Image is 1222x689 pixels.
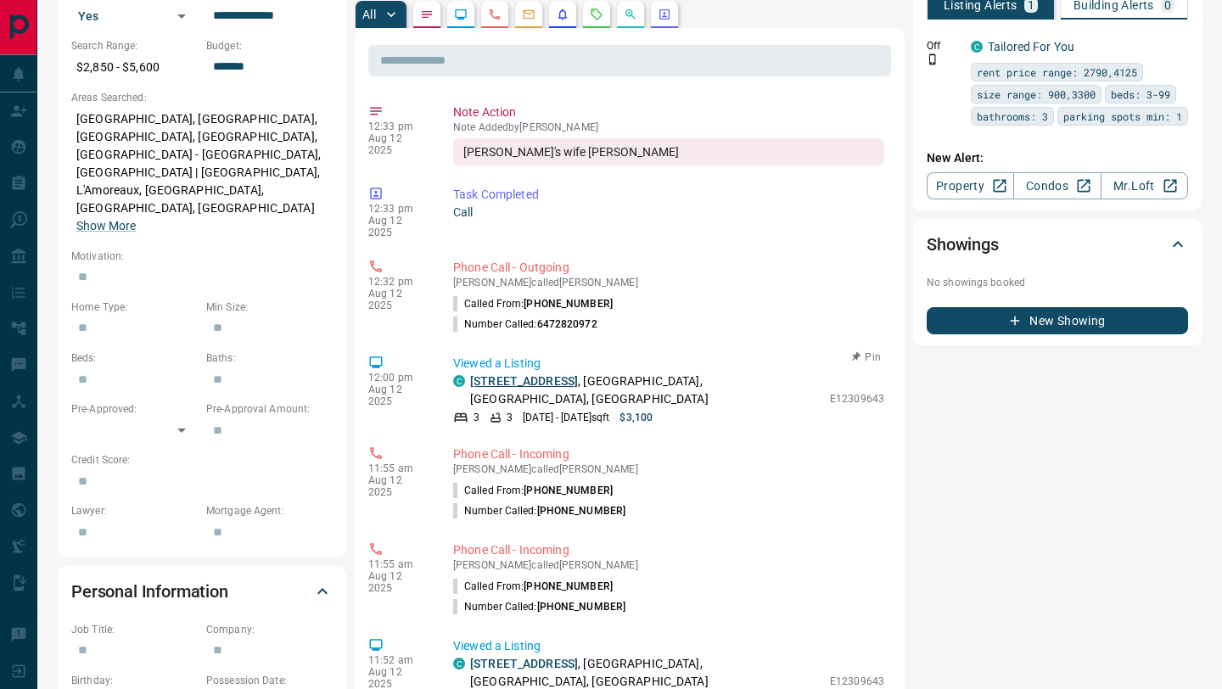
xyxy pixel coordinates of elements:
[453,277,884,288] p: [PERSON_NAME] called [PERSON_NAME]
[470,657,578,670] a: [STREET_ADDRESS]
[537,318,597,330] span: 6472820972
[71,673,198,688] p: Birthday:
[453,296,613,311] p: Called From:
[206,401,333,417] p: Pre-Approval Amount:
[368,558,428,570] p: 11:55 am
[453,355,884,373] p: Viewed a Listing
[927,53,939,65] svg: Push Notification Only
[71,249,333,264] p: Motivation:
[453,579,613,594] p: Called From:
[927,307,1188,334] button: New Showing
[362,8,376,20] p: All
[524,580,613,592] span: [PHONE_NUMBER]
[368,384,428,407] p: Aug 12 2025
[71,503,198,518] p: Lawyer:
[453,637,884,655] p: Viewed a Listing
[420,8,434,21] svg: Notes
[524,485,613,496] span: [PHONE_NUMBER]
[927,224,1188,265] div: Showings
[71,350,198,366] p: Beds:
[368,288,428,311] p: Aug 12 2025
[206,300,333,315] p: Min Size:
[453,445,884,463] p: Phone Call - Incoming
[368,462,428,474] p: 11:55 am
[590,8,603,21] svg: Requests
[474,410,479,425] p: 3
[453,658,465,669] div: condos.ca
[453,599,625,614] p: Number Called:
[1063,108,1182,125] span: parking spots min: 1
[71,401,198,417] p: Pre-Approved:
[368,570,428,594] p: Aug 12 2025
[830,391,884,406] p: E12309643
[556,8,569,21] svg: Listing Alerts
[537,601,626,613] span: [PHONE_NUMBER]
[368,132,428,156] p: Aug 12 2025
[619,410,653,425] p: $3,100
[488,8,502,21] svg: Calls
[1013,172,1101,199] a: Condos
[507,410,513,425] p: 3
[368,203,428,215] p: 12:33 pm
[971,41,983,53] div: condos.ca
[1101,172,1188,199] a: Mr.Loft
[977,64,1137,81] span: rent price range: 2790,4125
[524,298,613,310] span: [PHONE_NUMBER]
[453,375,465,387] div: condos.ca
[76,217,136,235] button: Show More
[71,571,333,612] div: Personal Information
[71,105,333,240] p: [GEOGRAPHIC_DATA], [GEOGRAPHIC_DATA], [GEOGRAPHIC_DATA], [GEOGRAPHIC_DATA], [GEOGRAPHIC_DATA] - [...
[368,215,428,238] p: Aug 12 2025
[71,53,198,81] p: $2,850 - $5,600
[368,120,428,132] p: 12:33 pm
[927,149,1188,167] p: New Alert:
[927,231,999,258] h2: Showings
[71,452,333,468] p: Credit Score:
[453,121,884,133] p: Note Added by [PERSON_NAME]
[537,505,626,517] span: [PHONE_NUMBER]
[470,374,578,388] a: [STREET_ADDRESS]
[988,40,1074,53] a: Tailored For You
[453,204,884,221] p: Call
[977,108,1048,125] span: bathrooms: 3
[71,622,198,637] p: Job Title:
[453,463,884,475] p: [PERSON_NAME] called [PERSON_NAME]
[453,503,625,518] p: Number Called:
[624,8,637,21] svg: Opportunities
[206,38,333,53] p: Budget:
[453,186,884,204] p: Task Completed
[453,559,884,571] p: [PERSON_NAME] called [PERSON_NAME]
[206,622,333,637] p: Company:
[368,372,428,384] p: 12:00 pm
[453,316,597,332] p: Number Called:
[206,350,333,366] p: Baths:
[71,300,198,315] p: Home Type:
[842,350,891,365] button: Pin
[1111,86,1170,103] span: beds: 3-99
[453,483,613,498] p: Called From:
[927,38,961,53] p: Off
[523,410,609,425] p: [DATE] - [DATE] sqft
[368,474,428,498] p: Aug 12 2025
[71,90,333,105] p: Areas Searched:
[927,172,1014,199] a: Property
[71,38,198,53] p: Search Range:
[206,673,333,688] p: Possession Date:
[71,578,228,605] h2: Personal Information
[454,8,468,21] svg: Lead Browsing Activity
[453,541,884,559] p: Phone Call - Incoming
[206,503,333,518] p: Mortgage Agent:
[71,3,198,30] div: Yes
[977,86,1096,103] span: size range: 900,3300
[830,674,884,689] p: E12309643
[927,275,1188,290] p: No showings booked
[368,654,428,666] p: 11:52 am
[658,8,671,21] svg: Agent Actions
[368,276,428,288] p: 12:32 pm
[453,138,884,165] div: [PERSON_NAME]'s wife [PERSON_NAME]
[453,259,884,277] p: Phone Call - Outgoing
[522,8,535,21] svg: Emails
[453,104,884,121] p: Note Action
[470,373,821,408] p: , [GEOGRAPHIC_DATA], [GEOGRAPHIC_DATA], [GEOGRAPHIC_DATA]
